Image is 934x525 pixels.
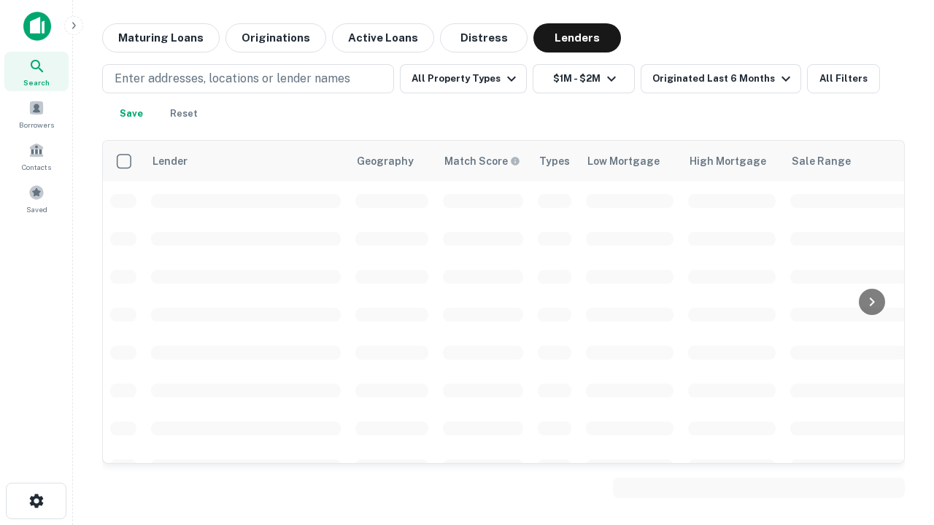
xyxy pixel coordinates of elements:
div: Originated Last 6 Months [652,70,795,87]
button: $1M - $2M [533,64,635,93]
button: Reset [161,99,207,128]
div: Geography [357,152,414,170]
div: High Mortgage [690,152,766,170]
span: Borrowers [19,119,54,131]
span: Saved [26,203,47,215]
span: Search [23,77,50,88]
th: High Mortgage [681,141,783,182]
th: Sale Range [783,141,914,182]
div: Low Mortgage [587,152,660,170]
a: Search [4,52,69,91]
a: Borrowers [4,94,69,133]
div: Capitalize uses an advanced AI algorithm to match your search with the best lender. The match sco... [444,153,520,169]
button: Maturing Loans [102,23,220,52]
button: Save your search to get updates of matches that match your search criteria. [108,99,155,128]
div: Sale Range [792,152,851,170]
th: Geography [348,141,436,182]
th: Types [530,141,579,182]
div: Lender [153,152,188,170]
div: Types [539,152,570,170]
p: Enter addresses, locations or lender names [115,70,350,87]
th: Capitalize uses an advanced AI algorithm to match your search with the best lender. The match sco... [436,141,530,182]
a: Contacts [4,136,69,176]
img: capitalize-icon.png [23,12,51,41]
button: All Property Types [400,64,527,93]
h6: Match Score [444,153,517,169]
button: Originated Last 6 Months [641,64,801,93]
button: Active Loans [332,23,434,52]
th: Low Mortgage [579,141,681,182]
a: Saved [4,179,69,218]
span: Contacts [22,161,51,173]
button: Distress [440,23,528,52]
button: Originations [225,23,326,52]
th: Lender [144,141,348,182]
button: All Filters [807,64,880,93]
button: Enter addresses, locations or lender names [102,64,394,93]
button: Lenders [533,23,621,52]
iframe: Chat Widget [861,408,934,478]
